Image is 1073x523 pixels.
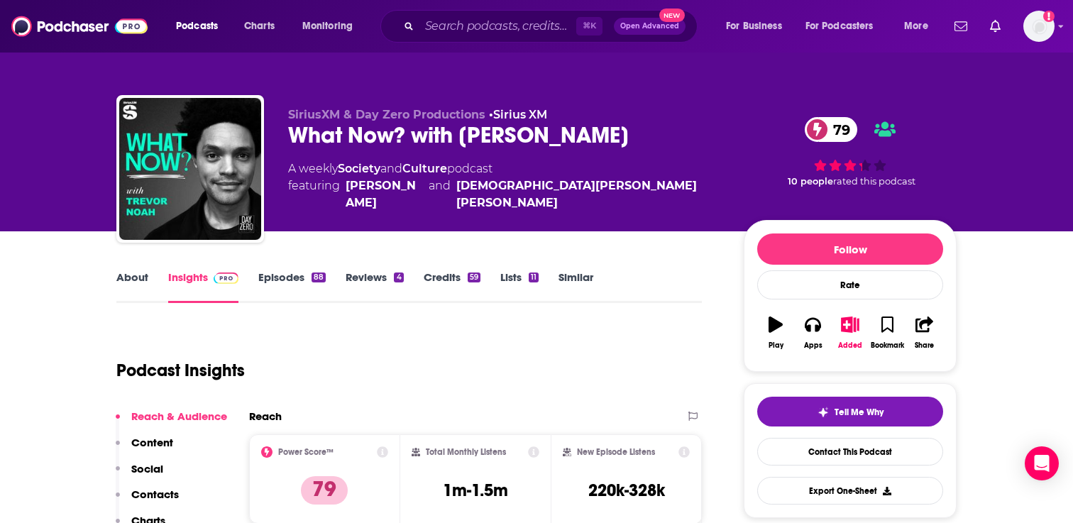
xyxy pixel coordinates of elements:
button: Social [116,462,163,488]
button: Play [757,307,794,358]
span: Open Advanced [620,23,679,30]
a: Show notifications dropdown [984,14,1006,38]
a: Trevor Noah [346,177,423,211]
p: 79 [301,476,348,505]
a: Christiana Mbakwe Medina [456,177,721,211]
button: Apps [794,307,831,358]
button: Added [832,307,869,358]
span: Charts [244,16,275,36]
h2: New Episode Listens [577,447,655,457]
button: open menu [292,15,371,38]
span: featuring [288,177,721,211]
p: Reach & Audience [131,409,227,423]
img: What Now? with Trevor Noah [119,98,261,240]
div: 4 [394,272,403,282]
button: open menu [796,15,894,38]
button: Follow [757,233,943,265]
div: 88 [312,272,326,282]
a: About [116,270,148,303]
span: 79 [819,117,857,142]
span: 10 people [788,176,833,187]
button: Bookmark [869,307,906,358]
h3: 220k-328k [588,480,665,501]
button: Export One-Sheet [757,477,943,505]
div: 59 [468,272,480,282]
span: ⌘ K [576,17,602,35]
button: tell me why sparkleTell Me Why [757,397,943,426]
span: For Podcasters [805,16,874,36]
button: Show profile menu [1023,11,1055,42]
input: Search podcasts, credits, & more... [419,15,576,38]
span: • [489,108,547,121]
img: User Profile [1023,11,1055,42]
div: Play [769,341,783,350]
span: For Business [726,16,782,36]
a: Credits59 [424,270,480,303]
a: Sirius XM [493,108,547,121]
span: New [659,9,685,22]
h1: Podcast Insights [116,360,245,381]
div: 79 10 peoplerated this podcast [744,108,957,196]
button: open menu [166,15,236,38]
div: A weekly podcast [288,160,721,211]
span: Monitoring [302,16,353,36]
span: Logged in as adrian.villarreal [1023,11,1055,42]
h3: 1m-1.5m [443,480,508,501]
p: Content [131,436,173,449]
a: Society [338,162,380,175]
button: Reach & Audience [116,409,227,436]
div: Rate [757,270,943,299]
div: Bookmark [871,341,904,350]
h2: Power Score™ [278,447,334,457]
img: Podchaser Pro [214,272,238,284]
img: Podchaser - Follow, Share and Rate Podcasts [11,13,148,40]
div: Share [915,341,934,350]
div: 11 [529,272,539,282]
span: rated this podcast [833,176,915,187]
a: Show notifications dropdown [949,14,973,38]
p: Social [131,462,163,475]
svg: Add a profile image [1043,11,1055,22]
button: Open AdvancedNew [614,18,686,35]
h2: Total Monthly Listens [426,447,506,457]
span: SiriusXM & Day Zero Productions [288,108,485,121]
span: Podcasts [176,16,218,36]
button: open menu [716,15,800,38]
button: Content [116,436,173,462]
button: Contacts [116,488,179,514]
p: Contacts [131,488,179,501]
a: InsightsPodchaser Pro [168,270,238,303]
a: Reviews4 [346,270,403,303]
button: Share [906,307,943,358]
a: Contact This Podcast [757,438,943,466]
a: 79 [805,117,857,142]
a: Charts [235,15,283,38]
div: Open Intercom Messenger [1025,446,1059,480]
a: Similar [558,270,593,303]
img: tell me why sparkle [818,407,829,418]
div: Apps [804,341,822,350]
button: open menu [894,15,946,38]
span: and [429,177,451,211]
a: Lists11 [500,270,539,303]
span: Tell Me Why [835,407,884,418]
span: and [380,162,402,175]
div: Search podcasts, credits, & more... [394,10,711,43]
a: Episodes88 [258,270,326,303]
div: Added [838,341,862,350]
a: Culture [402,162,447,175]
span: More [904,16,928,36]
h2: Reach [249,409,282,423]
